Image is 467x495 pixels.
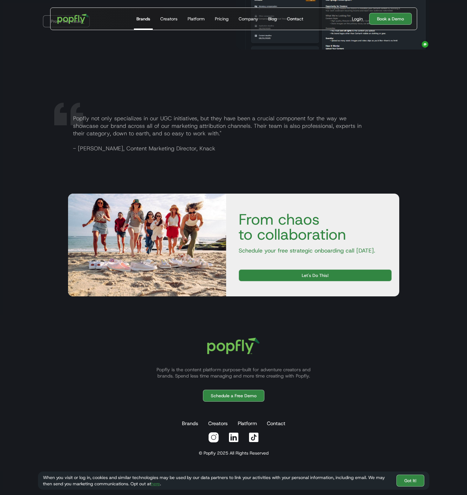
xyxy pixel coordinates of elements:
a: Contact [266,417,287,430]
div: Brands [136,16,150,22]
a: Company [236,8,261,30]
div: Platform [188,16,205,22]
p: Popfly not only specializes in our UGC initiatives, but they have been a crucial component for th... [68,115,414,152]
a: here [151,481,160,487]
div: Contact [287,16,303,22]
a: Book a Demo [369,13,412,25]
a: Got It! [396,475,424,487]
a: Contact [284,8,306,30]
p: Popfly is the content platform purpose-built for adventure creators and brands. Spend less time m... [149,367,318,379]
div: When you visit or log in, cookies and similar technologies may be used by our data partners to li... [43,474,391,487]
a: Creators [158,8,180,30]
a: Pricing [212,8,231,30]
div: Company [239,16,258,22]
a: home [53,9,93,28]
a: Brands [134,8,153,30]
a: Platform [236,417,258,430]
a: Schedule a Free Demo [203,390,264,402]
p: Schedule your free strategic onboarding call [DATE]. [234,247,392,254]
div: © Popfly 2025 All Rights Reserved [199,450,268,456]
div: Blog [268,16,277,22]
a: Blog [266,8,279,30]
a: Creators [207,417,229,430]
h4: From chaos to collaboration [234,212,392,242]
a: Brands [181,417,199,430]
a: Platform [185,8,207,30]
a: Login [349,16,365,22]
div: Pricing [215,16,229,22]
a: Let's Do This! [239,269,392,281]
div: Creators [160,16,178,22]
div: Login [352,16,363,22]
